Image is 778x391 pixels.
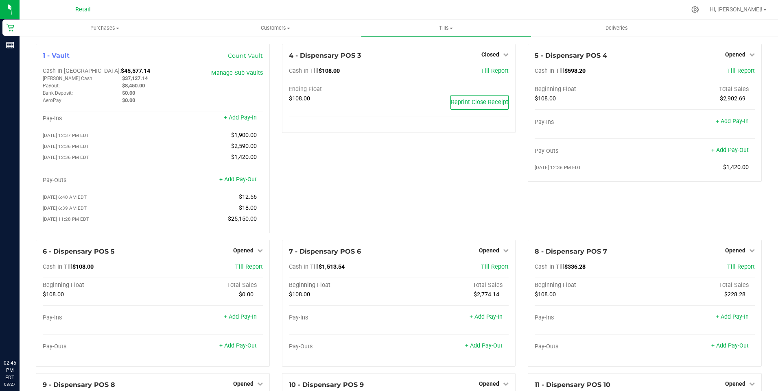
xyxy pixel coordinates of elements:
span: Opened [725,380,745,387]
span: Opened [725,247,745,254]
span: $1,420.00 [723,164,749,171]
div: Pay-Outs [43,177,153,184]
div: Pay-Outs [535,148,645,155]
span: [DATE] 6:40 AM EDT [43,194,87,200]
div: Beginning Float [289,282,399,289]
span: Opened [233,247,254,254]
span: $0.00 [122,90,135,96]
span: $12.56 [239,193,257,200]
a: Manage Sub-Vaults [211,70,263,76]
span: $108.00 [319,67,340,74]
span: $336.28 [564,263,586,270]
span: Bank Deposit: [43,90,73,96]
iframe: Resource center unread badge [24,325,34,335]
span: $1,513.54 [319,263,345,270]
a: + Add Pay-Out [219,342,257,349]
span: 11 - Dispensary POS 10 [535,381,610,389]
div: Total Sales [645,86,755,93]
span: $0.00 [122,97,135,103]
span: AeroPay: [43,98,63,103]
a: Till Report [481,67,509,74]
span: Opened [725,51,745,58]
a: Till Report [481,263,509,270]
a: Tills [361,20,531,37]
span: $1,900.00 [231,132,257,139]
span: 10 - Dispensary POS 9 [289,381,364,389]
div: Total Sales [645,282,755,289]
span: Opened [479,247,499,254]
a: Till Report [727,67,755,74]
span: Cash In Till [289,67,319,74]
span: Cash In Till [43,263,72,270]
button: Reprint Close Receipt [450,95,509,110]
span: Reprint Close Receipt [451,99,508,106]
span: 6 - Dispensary POS 5 [43,248,115,255]
span: Closed [481,51,499,58]
inline-svg: Reports [6,41,14,49]
span: Deliveries [594,24,639,32]
div: Pay-Outs [289,343,399,350]
span: $0.00 [239,291,254,298]
span: $228.28 [724,291,745,298]
span: 7 - Dispensary POS 6 [289,248,361,255]
span: 8 - Dispensary POS 7 [535,248,607,255]
div: Manage settings [690,6,700,13]
a: + Add Pay-In [716,313,749,320]
span: $108.00 [43,291,64,298]
span: Cash In Till [535,67,564,74]
span: [DATE] 12:37 PM EDT [43,133,89,138]
inline-svg: Retail [6,24,14,32]
a: + Add Pay-In [716,118,749,125]
span: Retail [75,6,91,13]
iframe: Resource center [8,326,33,350]
span: Purchases [20,24,190,32]
a: + Add Pay-Out [219,176,257,183]
p: 08/27 [4,381,16,387]
span: $37,127.14 [122,75,148,81]
a: + Add Pay-In [470,313,503,320]
span: Cash In Till [289,263,319,270]
div: Pay-Outs [535,343,645,350]
a: + Add Pay-Out [711,147,749,154]
div: Pay-Outs [43,343,153,350]
span: [DATE] 12:36 PM EDT [535,165,581,170]
span: $8,450.00 [122,83,145,89]
p: 02:45 PM EDT [4,359,16,381]
div: Beginning Float [535,86,645,93]
span: Cash In Till [535,263,564,270]
div: Total Sales [399,282,509,289]
div: Pay-Ins [289,314,399,321]
span: $108.00 [72,263,94,270]
span: Opened [479,380,499,387]
a: + Add Pay-Out [711,342,749,349]
span: Opened [233,380,254,387]
span: Customers [190,24,360,32]
a: Purchases [20,20,190,37]
span: Hi, [PERSON_NAME]! [710,6,763,13]
span: $108.00 [289,95,310,102]
span: 9 - Dispensary POS 8 [43,381,115,389]
span: [DATE] 11:28 PM EDT [43,216,89,222]
span: $18.00 [239,204,257,211]
span: Till Report [235,263,263,270]
span: Tills [361,24,531,32]
div: Beginning Float [535,282,645,289]
span: [PERSON_NAME] Cash: [43,76,94,81]
span: 5 - Dispensary POS 4 [535,52,607,59]
div: Ending Float [289,86,399,93]
a: + Add Pay-In [224,114,257,121]
span: $2,590.00 [231,143,257,150]
span: $108.00 [289,291,310,298]
a: + Add Pay-Out [465,342,503,349]
a: Till Report [727,263,755,270]
span: $2,774.14 [474,291,499,298]
span: $598.20 [564,67,586,74]
a: Customers [190,20,361,37]
a: Deliveries [531,20,702,37]
a: + Add Pay-In [224,313,257,320]
div: Total Sales [153,282,262,289]
span: Cash In [GEOGRAPHIC_DATA]: [43,67,121,74]
a: Count Vault [228,52,263,59]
